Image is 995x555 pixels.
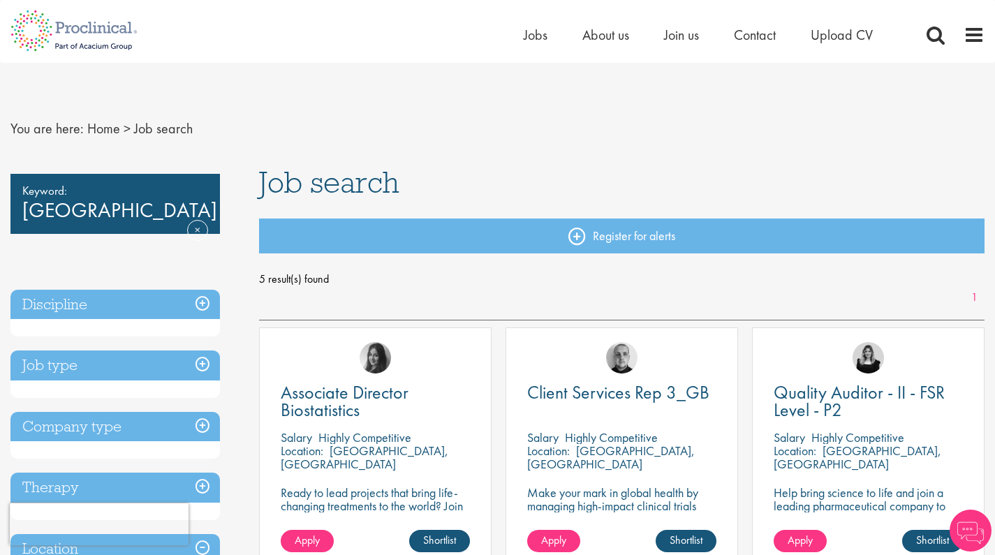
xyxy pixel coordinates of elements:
span: Location: [774,443,816,459]
span: Job search [134,119,193,138]
span: Apply [295,533,320,547]
span: Quality Auditor - II - FSR Level - P2 [774,380,945,422]
span: Apply [541,533,566,547]
a: Contact [734,26,776,44]
p: [GEOGRAPHIC_DATA], [GEOGRAPHIC_DATA] [281,443,448,472]
a: About us [582,26,629,44]
a: Shortlist [409,530,470,552]
a: Remove [187,220,208,260]
a: Join us [664,26,699,44]
a: Quality Auditor - II - FSR Level - P2 [774,384,963,419]
a: Apply [527,530,580,552]
a: Associate Director Biostatistics [281,384,470,419]
a: Apply [281,530,334,552]
span: Client Services Rep 3_GB [527,380,709,404]
img: Molly Colclough [853,342,884,373]
a: Apply [774,530,827,552]
h3: Company type [10,412,220,442]
span: Location: [281,443,323,459]
a: Register for alerts [259,219,985,253]
img: Heidi Hennigan [360,342,391,373]
img: Chatbot [950,510,992,552]
a: 1 [964,290,985,306]
a: breadcrumb link [87,119,120,138]
p: Help bring science to life and join a leading pharmaceutical company to play a key role in delive... [774,486,963,552]
a: Shortlist [902,530,963,552]
span: You are here: [10,119,84,138]
a: Client Services Rep 3_GB [527,384,716,401]
h3: Job type [10,350,220,380]
span: Associate Director Biostatistics [281,380,408,422]
div: [GEOGRAPHIC_DATA] [10,174,220,234]
span: > [124,119,131,138]
h3: Discipline [10,290,220,320]
h3: Therapy [10,473,220,503]
p: Make your mark in global health by managing high-impact clinical trials with a leading CRO. [527,486,716,526]
span: Salary [774,429,805,445]
a: Upload CV [811,26,873,44]
p: Highly Competitive [565,429,658,445]
iframe: reCAPTCHA [10,503,189,545]
a: Jobs [524,26,547,44]
span: Salary [281,429,312,445]
span: Location: [527,443,570,459]
span: Apply [788,533,813,547]
p: [GEOGRAPHIC_DATA], [GEOGRAPHIC_DATA] [527,443,695,472]
span: 5 result(s) found [259,269,985,290]
span: Keyword: [22,181,208,200]
p: [GEOGRAPHIC_DATA], [GEOGRAPHIC_DATA] [774,443,941,472]
span: Job search [259,163,399,201]
img: Harry Budge [606,342,637,373]
p: Ready to lead projects that bring life-changing treatments to the world? Join our client at the f... [281,486,470,552]
a: Shortlist [656,530,716,552]
p: Highly Competitive [811,429,904,445]
p: Highly Competitive [318,429,411,445]
span: Salary [527,429,559,445]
